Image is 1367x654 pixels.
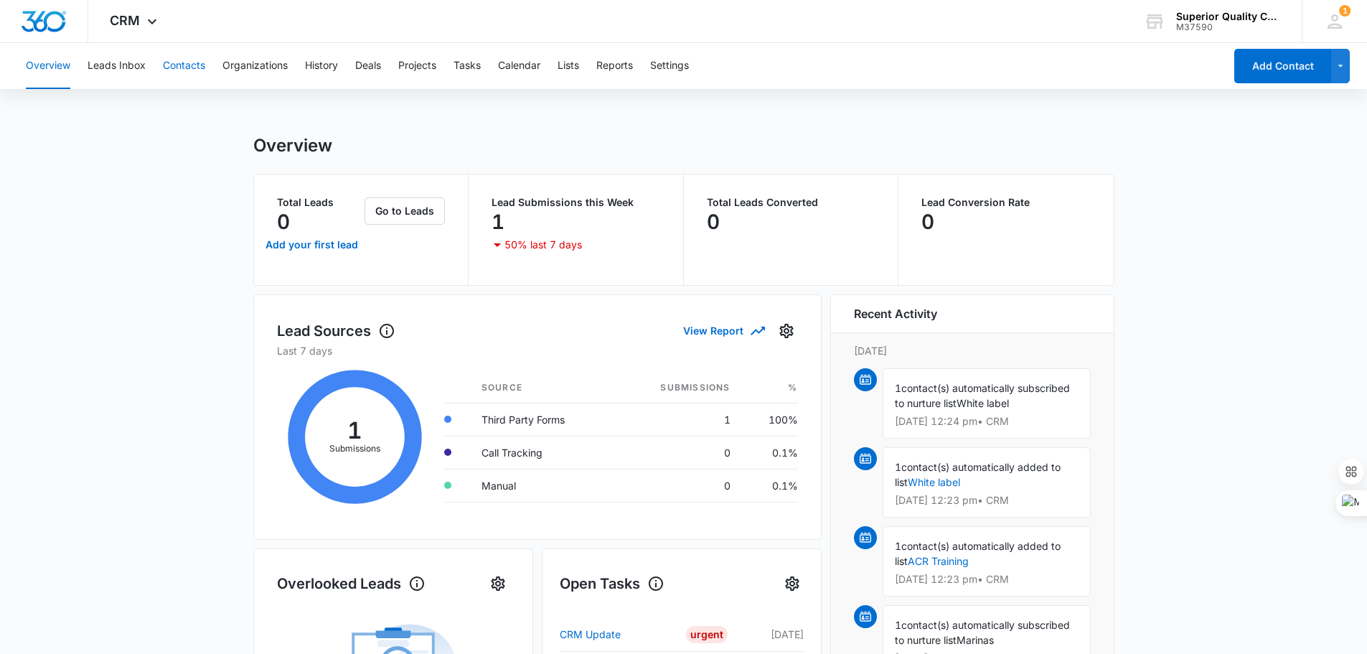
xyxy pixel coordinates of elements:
[492,197,660,207] p: Lead Submissions this Week
[596,43,633,89] button: Reports
[707,197,875,207] p: Total Leads Converted
[781,572,804,595] button: Settings
[744,627,804,642] p: [DATE]
[470,436,615,469] td: Call Tracking
[895,540,1061,567] span: contact(s) automatically added to list
[253,135,332,157] h1: Overview
[277,320,395,342] h1: Lead Sources
[470,469,615,502] td: Manual
[683,318,764,343] button: View Report
[560,573,664,594] h1: Open Tasks
[26,43,70,89] button: Overview
[895,382,901,394] span: 1
[398,43,436,89] button: Projects
[498,43,540,89] button: Calendar
[895,574,1079,584] p: [DATE] 12:23 pm • CRM
[504,240,582,250] p: 50% last 7 days
[908,476,960,488] a: White label
[277,197,362,207] p: Total Leads
[470,373,615,403] th: Source
[775,319,798,342] button: Settings
[470,403,615,436] td: Third Party Forms
[921,210,934,233] p: 0
[921,197,1091,207] p: Lead Conversion Rate
[558,43,579,89] button: Lists
[305,43,338,89] button: History
[895,461,901,473] span: 1
[277,343,798,358] p: Last 7 days
[908,555,969,567] a: ACR Training
[742,436,798,469] td: 0.1%
[854,343,1091,358] p: [DATE]
[615,436,742,469] td: 0
[707,210,720,233] p: 0
[88,43,146,89] button: Leads Inbox
[560,626,670,643] a: CRM Update
[895,461,1061,488] span: contact(s) automatically added to list
[615,373,742,403] th: Submissions
[365,205,445,217] a: Go to Leads
[615,403,742,436] td: 1
[1339,5,1350,17] span: 1
[365,197,445,225] button: Go to Leads
[355,43,381,89] button: Deals
[454,43,481,89] button: Tasks
[650,43,689,89] button: Settings
[1176,22,1281,32] div: account id
[957,634,994,646] span: Marinas
[895,540,901,552] span: 1
[1234,49,1331,83] button: Add Contact
[895,619,1070,646] span: contact(s) automatically subscribed to nurture list
[487,572,509,595] button: Settings
[895,619,901,631] span: 1
[742,403,798,436] td: 100%
[1339,5,1350,17] div: notifications count
[742,469,798,502] td: 0.1%
[277,210,290,233] p: 0
[895,416,1079,426] p: [DATE] 12:24 pm • CRM
[492,210,504,233] p: 1
[263,228,362,262] a: Add your first lead
[742,373,798,403] th: %
[895,495,1079,505] p: [DATE] 12:23 pm • CRM
[854,305,937,322] h6: Recent Activity
[110,13,140,28] span: CRM
[957,397,1009,409] span: White label
[686,626,728,643] div: Urgent
[615,469,742,502] td: 0
[222,43,288,89] button: Organizations
[1176,11,1281,22] div: account name
[163,43,205,89] button: Contacts
[895,382,1070,409] span: contact(s) automatically subscribed to nurture list
[277,573,426,594] h1: Overlooked Leads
